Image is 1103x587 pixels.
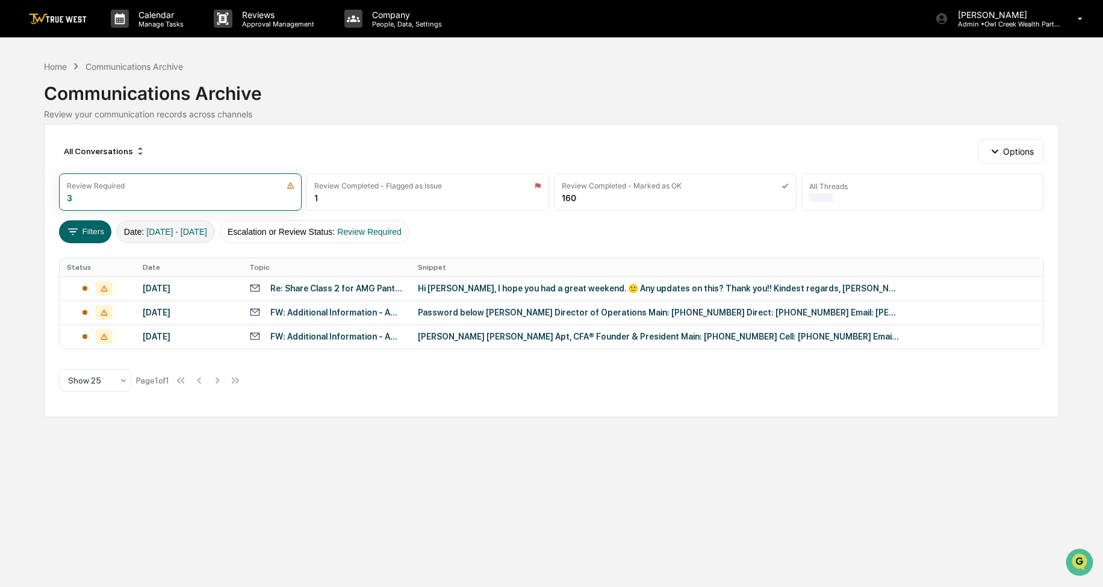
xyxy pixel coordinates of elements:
[143,332,235,341] div: [DATE]
[948,10,1060,20] p: [PERSON_NAME]
[25,92,47,113] img: 8933085812038_c878075ebb4cc5468115_72.jpg
[781,182,789,190] img: icon
[44,61,67,72] div: Home
[29,13,87,25] img: logo
[12,92,34,113] img: 1746055101610-c473b297-6a78-478c-a979-82029cc54cd1
[135,258,242,276] th: Date
[270,284,403,293] div: Re: Share Class 2 for AMG Pantheon Fund
[107,163,131,173] span: [DATE]
[136,376,169,385] div: Page 1 of 1
[1064,547,1097,580] iframe: Open customer support
[232,10,320,20] p: Reviews
[120,266,146,275] span: Pylon
[12,133,81,143] div: Past conversations
[146,227,207,237] span: [DATE] - [DATE]
[187,131,219,145] button: See all
[100,163,104,173] span: •
[87,214,97,224] div: 🗄️
[362,20,448,28] p: People, Data, Settings
[85,265,146,275] a: Powered byPylon
[220,220,409,243] button: Escalation or Review Status:Review Required
[287,182,294,190] img: icon
[59,141,150,161] div: All Conversations
[143,308,235,317] div: [DATE]
[116,220,215,243] button: Date:[DATE] - [DATE]
[314,193,318,203] div: 1
[12,152,31,171] img: Sigrid Alegria
[67,193,72,203] div: 3
[37,163,98,173] span: [PERSON_NAME]
[948,20,1060,28] p: Admin • Owl Creek Wealth Partners
[24,213,78,225] span: Preclearance
[12,25,219,44] p: How can we help?
[7,208,82,230] a: 🖐️Preclearance
[562,181,682,190] div: Review Completed - Marked as OK
[337,227,402,237] span: Review Required
[205,95,219,110] button: Start new chat
[7,231,81,253] a: 🔎Data Lookup
[411,258,1043,276] th: Snippet
[54,104,166,113] div: We're available if you need us!
[59,220,111,243] button: Filters
[99,213,149,225] span: Attestations
[82,208,154,230] a: 🗄️Attestations
[129,20,190,28] p: Manage Tasks
[129,10,190,20] p: Calendar
[418,332,899,341] div: [PERSON_NAME] [PERSON_NAME] Apt, CFA® Founder & President Main: [PHONE_NUMBER] Cell: [PHONE_NUMBE...
[24,236,76,248] span: Data Lookup
[562,193,576,203] div: 160
[12,237,22,247] div: 🔎
[314,181,442,190] div: Review Completed - Flagged as Issue
[67,181,125,190] div: Review Required
[809,182,848,191] div: All Threads
[418,284,899,293] div: Hi [PERSON_NAME], I hope you had a great weekend. 🙂 Any updates on this? Thank you!! Kindest rega...
[85,61,183,72] div: Communications Archive
[60,258,135,276] th: Status
[534,182,541,190] img: icon
[44,109,1058,119] div: Review your communication records across channels
[54,92,197,104] div: Start new chat
[12,214,22,224] div: 🖐️
[242,258,411,276] th: Topic
[270,308,403,317] div: FW: Additional Information - AQR TA Delphi Plus Fund, LLC
[143,284,235,293] div: [DATE]
[232,20,320,28] p: Approval Management
[270,332,403,341] div: FW: Additional Information - AQR TA Delphi Plus Fund, LLC
[362,10,448,20] p: Company
[978,139,1043,163] button: Options
[418,308,899,317] div: Password below [PERSON_NAME] Director of Operations Main: [PHONE_NUMBER] Direct: [PHONE_NUMBER] E...
[44,73,1058,104] div: Communications Archive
